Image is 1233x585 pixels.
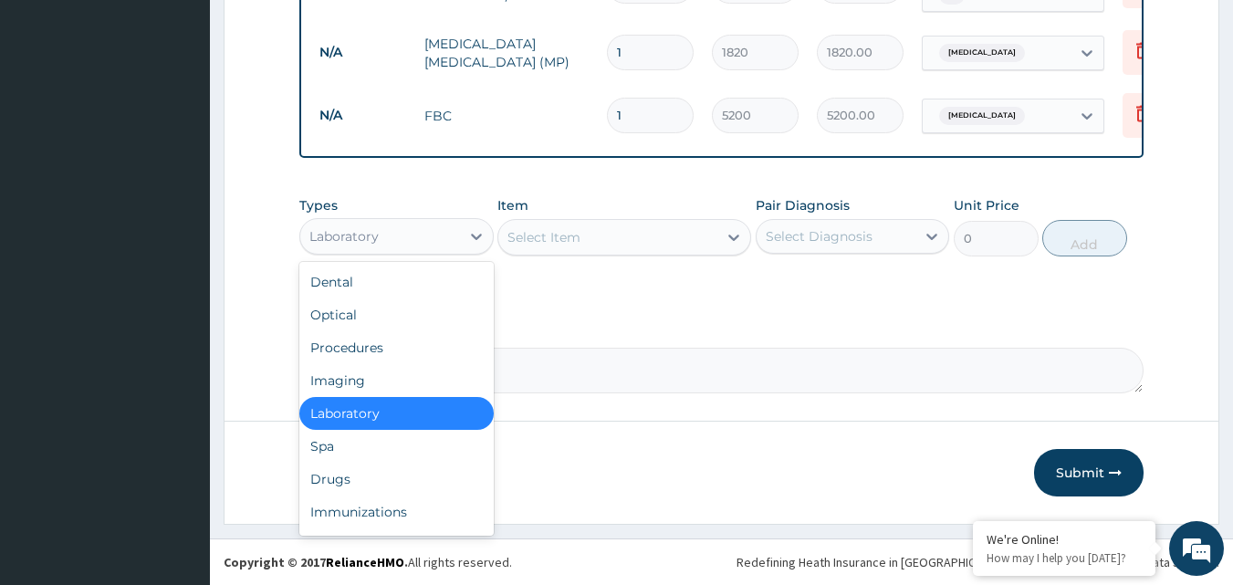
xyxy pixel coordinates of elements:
a: RelianceHMO [326,554,404,570]
p: How may I help you today? [987,550,1142,566]
div: Dental [299,266,494,298]
label: Types [299,198,338,214]
textarea: Type your message and hit 'Enter' [9,391,348,454]
span: [MEDICAL_DATA] [939,107,1025,125]
div: Select Item [507,228,580,246]
td: [MEDICAL_DATA] [MEDICAL_DATA] (MP) [415,26,598,80]
div: Procedures [299,331,494,364]
div: Chat with us now [95,102,307,126]
div: Optical [299,298,494,331]
footer: All rights reserved. [210,538,1233,585]
div: Drugs [299,463,494,496]
div: Minimize live chat window [299,9,343,53]
div: Laboratory [299,397,494,430]
label: Item [497,196,528,214]
span: We're online! [106,176,252,360]
div: Imaging [299,364,494,397]
div: Others [299,528,494,561]
strong: Copyright © 2017 . [224,554,408,570]
label: Unit Price [954,196,1019,214]
label: Pair Diagnosis [756,196,850,214]
button: Add [1042,220,1127,256]
button: Submit [1034,449,1144,496]
div: Laboratory [309,227,379,245]
div: We're Online! [987,531,1142,548]
div: Spa [299,430,494,463]
div: Immunizations [299,496,494,528]
td: N/A [310,99,415,132]
label: Comment [299,322,1144,338]
td: N/A [310,36,415,69]
img: d_794563401_company_1708531726252_794563401 [34,91,74,137]
span: [MEDICAL_DATA] [939,44,1025,62]
div: Select Diagnosis [766,227,873,245]
td: FBC [415,98,598,134]
div: Redefining Heath Insurance in [GEOGRAPHIC_DATA] using Telemedicine and Data Science! [737,553,1219,571]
